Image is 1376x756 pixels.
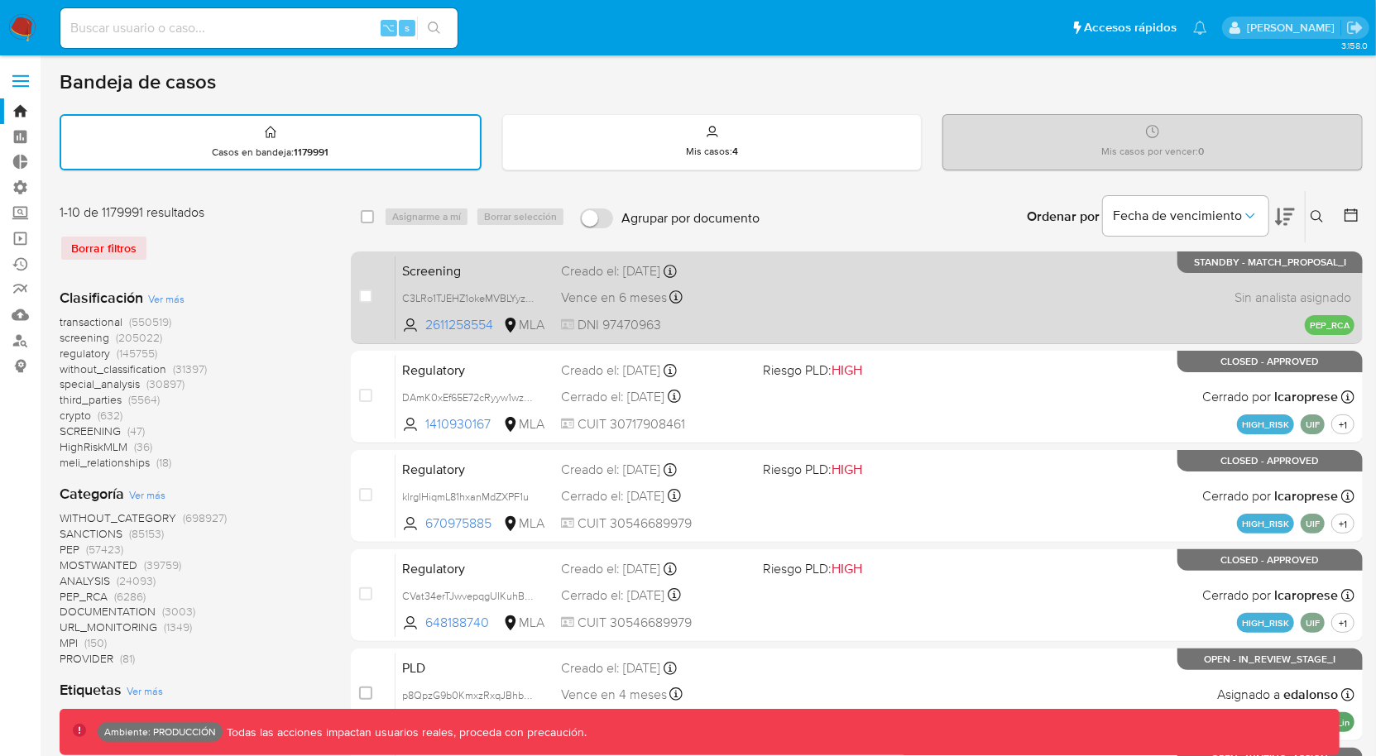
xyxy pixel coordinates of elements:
span: ⌥ [382,20,395,36]
span: s [405,20,410,36]
p: joaquin.dolcemascolo@mercadolibre.com [1247,20,1340,36]
span: Accesos rápidos [1084,19,1177,36]
button: search-icon [417,17,451,40]
input: Buscar usuario o caso... [60,17,458,39]
p: Todas las acciones impactan usuarios reales, proceda con precaución. [223,725,587,740]
a: Notificaciones [1193,21,1207,35]
a: Salir [1346,19,1364,36]
p: Ambiente: PRODUCCIÓN [104,729,216,735]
